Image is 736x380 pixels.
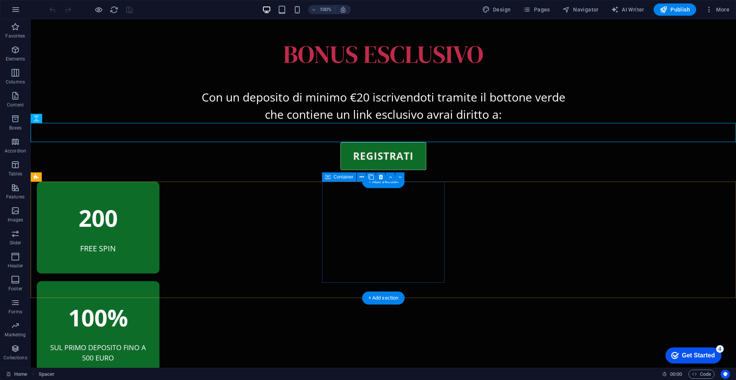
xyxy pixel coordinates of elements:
span: AI Writer [611,6,644,13]
button: More [702,3,733,16]
div: 4 [57,2,64,9]
span: 00 00 [670,370,682,379]
div: Get Started [23,8,56,15]
p: Images [8,217,23,223]
button: Navigator [559,3,602,16]
span: Publish [660,6,690,13]
button: 100% [308,5,335,14]
span: : [675,371,677,377]
h6: 100% [320,5,332,14]
div: Design (Ctrl+Alt+Y) [479,3,514,16]
i: Reload page [110,5,118,14]
p: Elements [6,56,25,62]
button: Publish [654,3,696,16]
span: Design [482,6,511,13]
button: Click here to leave preview mode and continue editing [94,5,103,14]
button: Design [479,3,514,16]
p: Slider [10,240,21,246]
a: Click to cancel selection. Double-click to open Pages [6,370,27,379]
p: Marketing [5,332,26,338]
p: Footer [8,286,22,292]
p: Collections [3,355,27,361]
h6: Session time [662,370,682,379]
span: Click to select. Double-click to edit [39,370,55,379]
button: AI Writer [608,3,647,16]
p: Favorites [5,33,25,39]
button: reload [109,5,118,14]
i: On resize automatically adjust zoom level to fit chosen device. [340,6,347,13]
p: Tables [8,171,22,177]
p: Columns [6,79,25,85]
span: Pages [523,6,550,13]
button: Usercentrics [721,370,730,379]
p: Header [8,263,23,269]
span: More [705,6,729,13]
p: Content [7,102,24,108]
span: Navigator [562,6,599,13]
button: Code [688,370,715,379]
p: Forms [8,309,22,315]
p: Accordion [5,148,26,154]
p: Boxes [9,125,22,131]
span: Container [333,175,353,179]
button: Pages [520,3,553,16]
div: Get Started 4 items remaining, 20% complete [6,4,62,20]
div: + Add section [362,292,405,305]
p: Features [6,194,25,200]
nav: breadcrumb [39,370,55,379]
span: Code [692,370,711,379]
